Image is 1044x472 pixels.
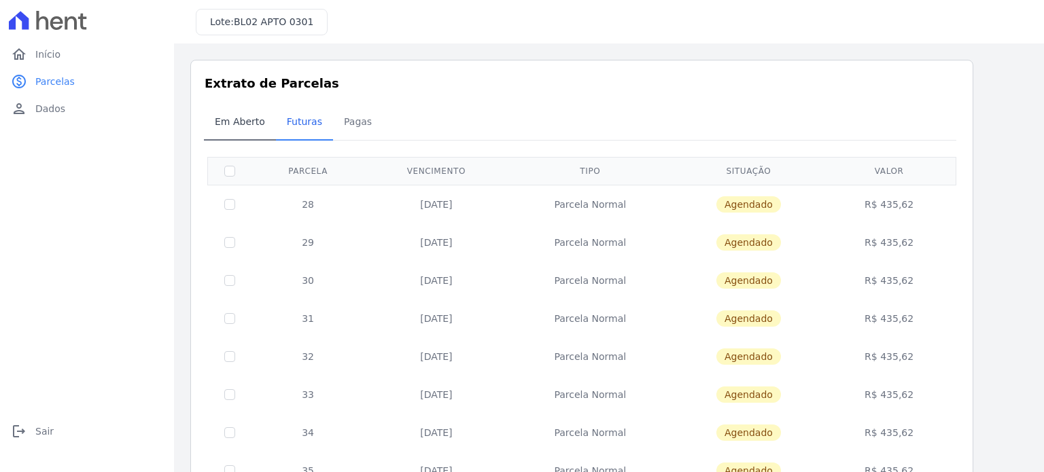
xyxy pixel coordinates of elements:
td: 31 [251,299,364,338]
th: Parcela [251,157,364,185]
a: logoutSair [5,418,169,445]
td: Parcela Normal [508,223,672,261]
th: Vencimento [364,157,508,185]
a: Futuras [276,105,333,141]
span: Parcelas [35,75,75,88]
td: [DATE] [364,223,508,261]
a: Pagas [333,105,383,141]
i: logout [11,423,27,439]
h3: Lote: [210,15,313,29]
span: Agendado [716,386,781,403]
td: Parcela Normal [508,414,672,452]
td: [DATE] [364,414,508,452]
td: R$ 435,62 [825,223,954,261]
td: Parcela Normal [508,376,672,414]
span: Agendado [716,310,781,327]
td: 34 [251,414,364,452]
td: 33 [251,376,364,414]
td: R$ 435,62 [825,185,954,223]
td: [DATE] [364,261,508,299]
td: [DATE] [364,338,508,376]
span: Agendado [716,348,781,365]
i: person [11,101,27,117]
td: Parcela Normal [508,261,672,299]
td: 29 [251,223,364,261]
td: 28 [251,185,364,223]
a: personDados [5,95,169,122]
td: [DATE] [364,376,508,414]
td: R$ 435,62 [825,376,954,414]
th: Situação [672,157,825,185]
span: Em Aberto [207,108,273,135]
span: Dados [35,102,65,115]
th: Valor [825,157,954,185]
td: R$ 435,62 [825,261,954,299]
i: home [11,46,27,62]
td: 32 [251,338,364,376]
span: Agendado [716,196,781,213]
a: paidParcelas [5,68,169,95]
span: Agendado [716,424,781,441]
span: Agendado [716,272,781,289]
h3: Extrato de Parcelas [205,74,959,92]
td: R$ 435,62 [825,414,954,452]
span: BL02 APTO 0301 [234,16,313,27]
td: Parcela Normal [508,338,672,376]
td: R$ 435,62 [825,299,954,338]
td: Parcela Normal [508,299,672,338]
span: Sair [35,424,54,438]
td: Parcela Normal [508,185,672,223]
td: R$ 435,62 [825,338,954,376]
span: Futuras [279,108,330,135]
a: Em Aberto [204,105,276,141]
span: Agendado [716,234,781,251]
th: Tipo [508,157,672,185]
td: [DATE] [364,299,508,338]
span: Início [35,48,60,61]
a: homeInício [5,41,169,68]
span: Pagas [336,108,380,135]
td: 30 [251,261,364,299]
td: [DATE] [364,185,508,223]
i: paid [11,73,27,90]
